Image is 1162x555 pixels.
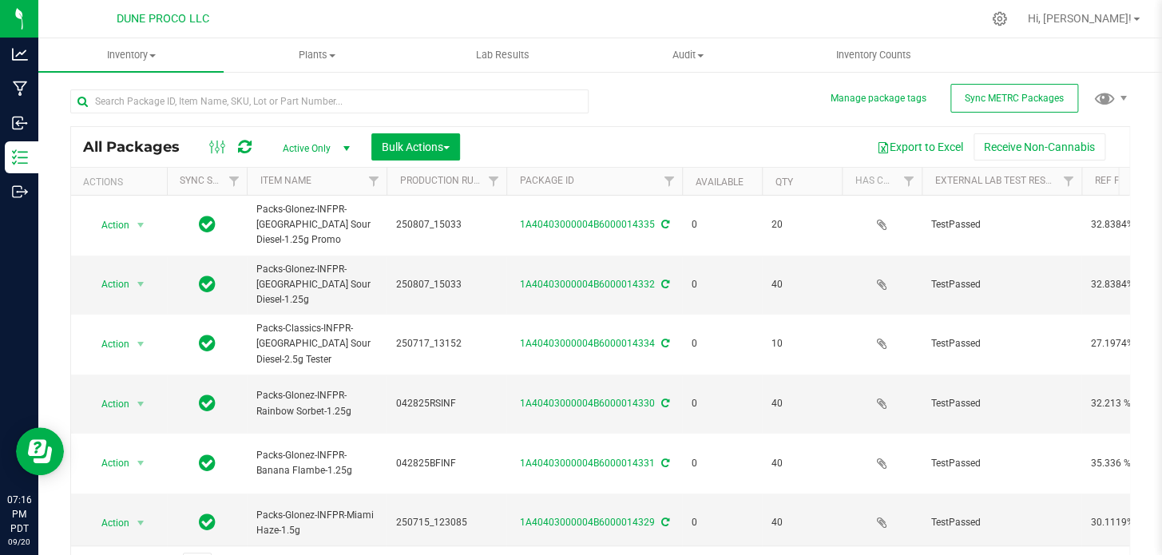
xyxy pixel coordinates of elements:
[895,168,922,195] a: Filter
[70,89,589,113] input: Search Package ID, Item Name, SKU, Lot or Part Number...
[87,512,130,534] span: Action
[38,38,224,72] a: Inventory
[659,517,669,528] span: Sync from Compliance System
[454,48,550,62] span: Lab Results
[256,321,377,367] span: Packs-Classics-INFPR-[GEOGRAPHIC_DATA] Sour Diesel-2.5g Tester
[934,175,1060,186] a: External Lab Test Result
[396,336,497,351] span: 250717_13152
[12,115,28,131] inline-svg: Inbound
[396,456,497,471] span: 042825BFINF
[12,149,28,165] inline-svg: Inventory
[520,517,655,528] a: 1A40403000004B6000014329
[399,175,480,186] a: Production Run
[382,141,450,153] span: Bulk Actions
[131,333,151,355] span: select
[520,279,655,290] a: 1A40403000004B6000014332
[931,515,1072,530] span: TestPassed
[965,93,1064,104] span: Sync METRC Packages
[83,138,196,156] span: All Packages
[989,11,1009,26] div: Manage settings
[199,511,216,533] span: In Sync
[771,277,832,292] span: 40
[83,176,161,188] div: Actions
[87,214,130,236] span: Action
[659,219,669,230] span: Sync from Compliance System
[16,427,64,475] iframe: Resource center
[659,279,669,290] span: Sync from Compliance System
[775,176,792,188] a: Qty
[131,452,151,474] span: select
[692,277,752,292] span: 0
[1028,12,1132,25] span: Hi, [PERSON_NAME]!
[520,338,655,349] a: 1A40403000004B6000014334
[199,392,216,414] span: In Sync
[771,456,832,471] span: 40
[38,48,224,62] span: Inventory
[695,176,743,188] a: Available
[131,214,151,236] span: select
[87,273,130,295] span: Action
[692,336,752,351] span: 0
[360,168,387,195] a: Filter
[199,452,216,474] span: In Sync
[596,48,779,62] span: Audit
[117,12,209,26] span: DUNE PROCO LLC
[659,398,669,409] span: Sync from Compliance System
[595,38,780,72] a: Audit
[771,515,832,530] span: 40
[131,512,151,534] span: select
[7,493,31,536] p: 07:16 PM PDT
[131,393,151,415] span: select
[199,332,216,355] span: In Sync
[256,202,377,248] span: Packs-Glonez-INFPR-[GEOGRAPHIC_DATA] Sour Diesel-1.25g Promo
[396,277,497,292] span: 250807_15033
[224,48,408,62] span: Plants
[199,213,216,236] span: In Sync
[831,92,926,105] button: Manage package tags
[224,38,409,72] a: Plants
[131,273,151,295] span: select
[256,448,377,478] span: Packs-Glonez-INFPR-Banana Flambe-1.25g
[396,515,497,530] span: 250715_123085
[12,81,28,97] inline-svg: Manufacturing
[520,458,655,469] a: 1A40403000004B6000014331
[256,262,377,308] span: Packs-Glonez-INFPR-[GEOGRAPHIC_DATA] Sour Diesel-1.25g
[260,175,311,186] a: Item Name
[396,217,497,232] span: 250807_15033
[480,168,506,195] a: Filter
[659,458,669,469] span: Sync from Compliance System
[815,48,933,62] span: Inventory Counts
[519,175,573,186] a: Package ID
[1055,168,1081,195] a: Filter
[87,393,130,415] span: Action
[771,396,832,411] span: 40
[781,38,966,72] a: Inventory Counts
[87,333,130,355] span: Action
[656,168,682,195] a: Filter
[842,168,922,196] th: Has COA
[692,456,752,471] span: 0
[931,336,1072,351] span: TestPassed
[931,396,1072,411] span: TestPassed
[692,515,752,530] span: 0
[87,452,130,474] span: Action
[410,38,595,72] a: Lab Results
[520,398,655,409] a: 1A40403000004B6000014330
[12,46,28,62] inline-svg: Analytics
[199,273,216,295] span: In Sync
[256,508,377,538] span: Packs-Glonez-INFPR-Miami Haze-1.5g
[974,133,1105,161] button: Receive Non-Cannabis
[692,217,752,232] span: 0
[931,456,1072,471] span: TestPassed
[950,84,1078,113] button: Sync METRC Packages
[7,536,31,548] p: 09/20
[12,184,28,200] inline-svg: Outbound
[220,168,247,195] a: Filter
[771,336,832,351] span: 10
[771,217,832,232] span: 20
[659,338,669,349] span: Sync from Compliance System
[931,217,1072,232] span: TestPassed
[692,396,752,411] span: 0
[867,133,974,161] button: Export to Excel
[256,388,377,418] span: Packs-Glonez-INFPR-Rainbow Sorbet-1.25g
